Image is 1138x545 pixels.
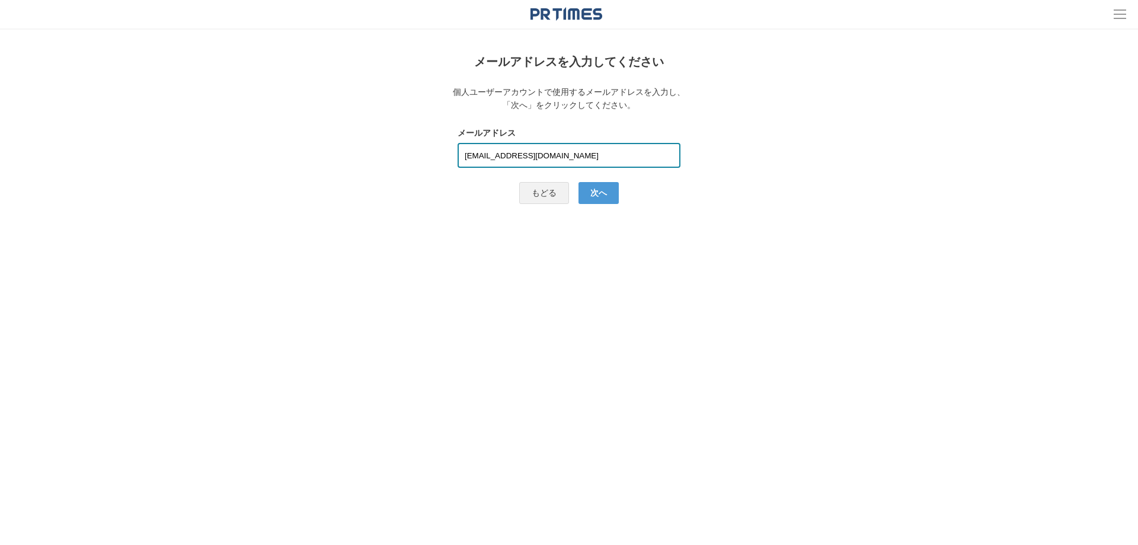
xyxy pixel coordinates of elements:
[379,85,760,112] p: 個人ユーザーアカウントで使用するメールアドレスを入力し、 「次へ」をクリックしてください。
[578,182,619,204] button: 次へ
[458,126,680,139] label: メールアドレス
[519,182,569,204] a: もどる
[379,52,760,71] h2: メールアドレスを入力してください
[530,7,602,21] img: PR TIMES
